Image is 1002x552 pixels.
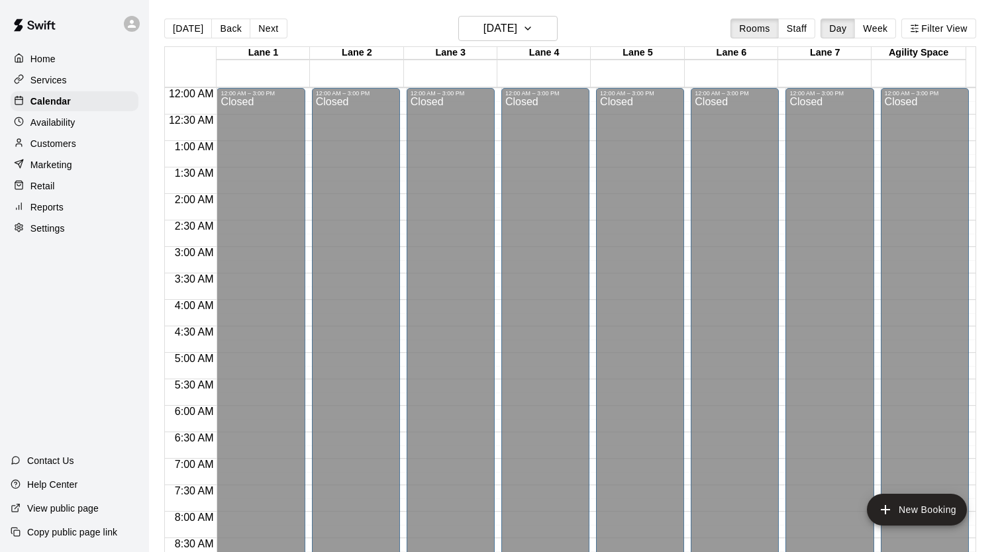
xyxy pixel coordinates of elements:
p: Copy public page link [27,526,117,539]
p: Reports [30,201,64,214]
div: 12:00 AM – 3:00 PM [411,90,491,97]
div: Lane 2 [310,47,403,60]
button: Rooms [730,19,778,38]
div: 12:00 AM – 3:00 PM [695,90,775,97]
div: 12:00 AM – 3:00 PM [505,90,585,97]
span: 6:30 AM [172,432,217,443]
a: Marketing [11,155,138,175]
span: 8:00 AM [172,512,217,523]
span: 7:00 AM [172,459,217,470]
h6: [DATE] [483,19,517,38]
div: 12:00 AM – 3:00 PM [600,90,680,97]
a: Retail [11,176,138,196]
span: 8:30 AM [172,538,217,549]
button: [DATE] [458,16,558,41]
p: Customers [30,137,76,150]
p: Availability [30,116,75,129]
button: Week [854,19,896,38]
span: 3:30 AM [172,273,217,285]
span: 1:00 AM [172,141,217,152]
a: Reports [11,197,138,217]
button: Back [211,19,250,38]
button: Staff [778,19,816,38]
div: Lane 3 [404,47,497,60]
a: Services [11,70,138,90]
a: Calendar [11,91,138,111]
div: 12:00 AM – 3:00 PM [221,90,301,97]
span: 1:30 AM [172,167,217,179]
span: 7:30 AM [172,485,217,496]
div: 12:00 AM – 3:00 PM [789,90,870,97]
div: Lane 1 [217,47,310,60]
button: Day [821,19,855,38]
button: Filter View [901,19,976,38]
p: Help Center [27,478,77,491]
p: Services [30,73,67,87]
span: 5:00 AM [172,353,217,364]
a: Home [11,49,138,69]
p: Marketing [30,158,72,171]
p: Home [30,52,56,66]
div: Agility Space [872,47,965,60]
button: [DATE] [164,19,212,38]
div: 12:00 AM – 3:00 PM [316,90,396,97]
button: add [867,494,967,526]
span: 12:00 AM [166,88,217,99]
p: View public page [27,502,99,515]
p: Contact Us [27,454,74,467]
a: Availability [11,113,138,132]
p: Retail [30,179,55,193]
a: Settings [11,218,138,238]
span: 2:30 AM [172,220,217,232]
span: 4:30 AM [172,326,217,338]
p: Settings [30,222,65,235]
span: 3:00 AM [172,247,217,258]
p: Calendar [30,95,71,108]
span: 12:30 AM [166,115,217,126]
div: Lane 5 [591,47,684,60]
button: Next [250,19,287,38]
a: Customers [11,134,138,154]
span: 6:00 AM [172,406,217,417]
div: Lane 4 [497,47,591,60]
div: 12:00 AM – 3:00 PM [885,90,965,97]
span: 5:30 AM [172,379,217,391]
div: Lane 6 [685,47,778,60]
span: 2:00 AM [172,194,217,205]
span: 4:00 AM [172,300,217,311]
div: Lane 7 [778,47,872,60]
